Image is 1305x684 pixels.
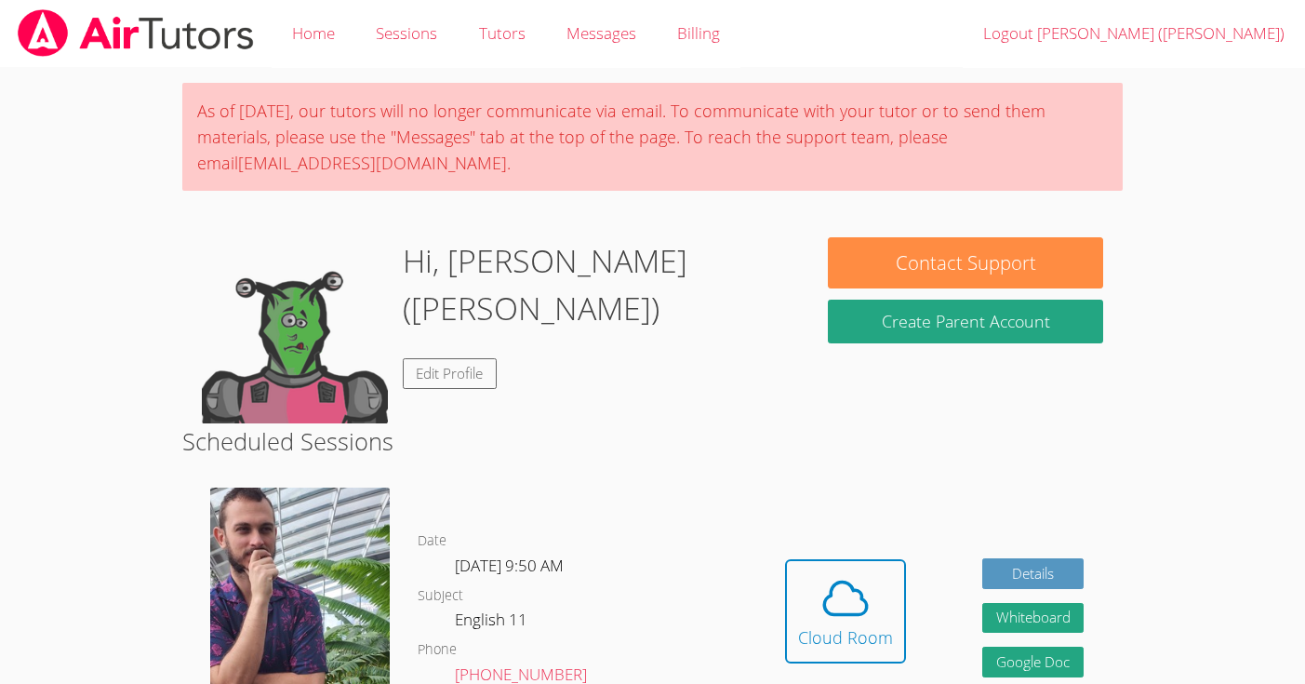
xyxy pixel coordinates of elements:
h2: Scheduled Sessions [182,423,1122,459]
img: airtutors_banner-c4298cdbf04f3fff15de1276eac7730deb9818008684d7c2e4769d2f7ddbe033.png [16,9,256,57]
a: Google Doc [982,647,1085,677]
button: Create Parent Account [828,300,1103,343]
button: Contact Support [828,237,1103,288]
a: Edit Profile [403,358,498,389]
button: Whiteboard [982,603,1085,634]
span: Messages [566,22,636,44]
a: Details [982,558,1085,589]
button: Cloud Room [785,559,906,664]
h1: Hi, [PERSON_NAME] ([PERSON_NAME]) [403,237,791,332]
dt: Phone [418,638,457,662]
div: Cloud Room [798,624,893,650]
dt: Subject [418,584,463,608]
img: default.png [202,237,388,423]
span: [DATE] 9:50 AM [455,555,564,576]
dd: English 11 [455,607,531,638]
dt: Date [418,530,446,553]
div: As of [DATE], our tutors will no longer communicate via email. To communicate with your tutor or ... [182,83,1122,191]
